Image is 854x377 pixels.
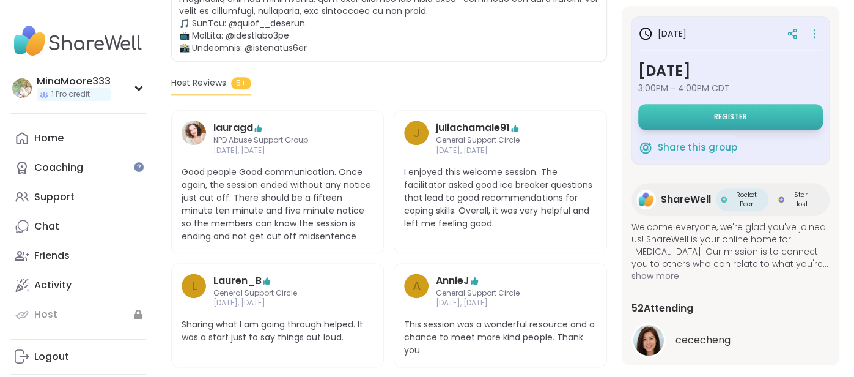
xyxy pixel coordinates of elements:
[34,132,64,145] div: Home
[636,190,656,209] img: ShareWell
[436,288,564,299] span: General Support Circle
[436,135,564,146] span: General Support Circle
[413,124,420,142] span: j
[631,183,830,216] a: ShareWellShareWellRocket PeerRocket PeerStar HostStar Host
[631,323,830,357] a: cecechengcececheng
[658,141,737,155] span: Share this group
[404,166,596,230] span: I enjoyed this welcome session. The facilitator asked good ice breaker questions that lead to goo...
[404,274,429,309] a: A
[213,135,342,146] span: NPD Abuse Support Group
[778,196,784,203] img: Star Host
[34,161,83,174] div: Coaching
[661,192,711,207] span: ShareWell
[213,146,342,156] span: [DATE], [DATE]
[10,342,146,371] a: Logout
[51,89,90,100] span: 1 Pro credit
[213,121,253,135] a: lauragd
[10,124,146,153] a: Home
[413,277,421,295] span: A
[182,318,374,344] span: Sharing what I am going through helped. It was a start just to say things out loud.
[729,190,764,209] span: Rocket Peer
[182,274,206,309] a: L
[631,301,693,316] span: 52 Attending
[631,270,830,282] span: show more
[714,112,747,122] span: Register
[638,82,823,94] span: 3:00PM - 4:00PM CDT
[638,26,687,41] h3: [DATE]
[10,300,146,329] a: Host
[213,298,342,308] span: [DATE], [DATE]
[638,140,653,155] img: ShareWell Logomark
[34,249,70,263] div: Friends
[182,121,206,145] img: lauragd
[638,135,737,160] button: Share this group
[404,121,429,156] a: j
[34,190,75,204] div: Support
[34,308,57,321] div: Host
[171,77,226,89] span: Host Reviews
[34,220,59,233] div: Chat
[10,271,146,300] a: Activity
[631,221,830,270] span: Welcome everyone, we're glad you've joined us! ShareWell is your online home for [MEDICAL_DATA]. ...
[191,277,197,295] span: L
[213,288,342,299] span: General Support Circle
[10,153,146,182] a: Coaching
[436,298,564,308] span: [DATE], [DATE]
[404,318,596,357] span: This session was a wonderful resource and a chance to meet more kind people. Thank you
[213,274,262,288] a: Lauren_B
[34,350,69,364] div: Logout
[675,333,731,348] span: cececheng
[10,20,146,62] img: ShareWell Nav Logo
[10,182,146,212] a: Support
[12,78,32,98] img: MinaMoore333
[721,196,727,203] img: Rocket Peer
[436,121,510,135] a: juliachamale91
[787,190,815,209] span: Star Host
[34,278,72,292] div: Activity
[638,60,823,82] h3: [DATE]
[10,241,146,271] a: Friends
[134,162,144,172] iframe: Spotlight
[182,166,374,243] span: Good people Good communication. Once again, the session ended without any notice just cut off. Th...
[37,75,111,88] div: MinaMoore333
[633,325,664,356] img: cececheng
[638,104,823,130] button: Register
[182,121,206,156] a: lauragd
[436,274,469,288] a: AnnieJ
[436,146,564,156] span: [DATE], [DATE]
[231,77,251,89] span: 5+
[10,212,146,241] a: Chat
